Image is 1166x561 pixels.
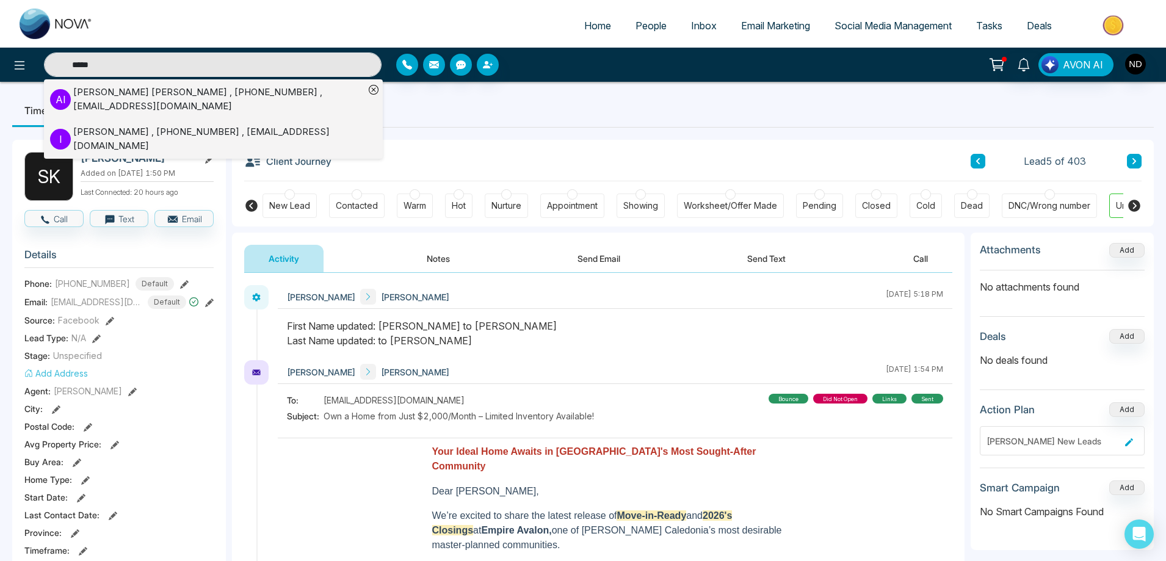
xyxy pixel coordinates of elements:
[24,210,84,227] button: Call
[1041,56,1059,73] img: Lead Flow
[324,410,594,422] span: Own a Home from Just $2,000/Month – Limited Inventory Available!
[691,20,717,32] span: Inbox
[136,277,174,291] span: Default
[81,184,214,198] p: Last Connected: 20 hours ago
[90,210,149,227] button: Text
[55,277,130,290] span: [PHONE_NUMBER]
[269,200,310,212] div: New Lead
[684,200,777,212] div: Worksheet/Offer Made
[73,85,364,113] div: [PERSON_NAME] [PERSON_NAME] , [PHONE_NUMBER] , [EMAIL_ADDRESS][DOMAIN_NAME]
[1027,20,1052,32] span: Deals
[1116,200,1165,212] div: Unspecified
[24,473,72,486] span: Home Type :
[980,330,1006,342] h3: Deals
[862,200,891,212] div: Closed
[244,152,331,170] h3: Client Journey
[244,245,324,272] button: Activity
[980,404,1035,416] h3: Action Plan
[961,200,983,212] div: Dead
[964,14,1015,37] a: Tasks
[50,89,71,110] p: A I
[324,394,465,407] span: [EMAIL_ADDRESS][DOMAIN_NAME]
[679,14,729,37] a: Inbox
[980,353,1145,367] p: No deals found
[12,94,75,127] li: Timeline
[336,200,378,212] div: Contacted
[287,410,324,422] span: Subject:
[24,455,63,468] span: Buy Area :
[1070,12,1159,39] img: Market-place.gif
[1109,402,1145,417] button: Add
[572,14,623,37] a: Home
[24,420,74,433] span: Postal Code :
[54,385,122,397] span: [PERSON_NAME]
[584,20,611,32] span: Home
[976,20,1002,32] span: Tasks
[20,9,93,39] img: Nova CRM Logo
[24,491,68,504] span: Start Date :
[381,291,449,303] span: [PERSON_NAME]
[1125,54,1146,74] img: User Avatar
[452,200,466,212] div: Hot
[813,394,867,404] div: did not open
[148,295,186,309] span: Default
[553,245,645,272] button: Send Email
[154,210,214,227] button: Email
[491,200,521,212] div: Nurture
[987,435,1120,447] div: [PERSON_NAME] New Leads
[835,20,952,32] span: Social Media Management
[24,438,101,451] span: Avg Property Price :
[1109,243,1145,258] button: Add
[886,289,943,305] div: [DATE] 5:18 PM
[980,482,1060,494] h3: Smart Campaign
[916,200,935,212] div: Cold
[24,331,68,344] span: Lead Type:
[404,200,426,212] div: Warm
[769,394,808,404] div: bounce
[636,20,667,32] span: People
[886,364,943,380] div: [DATE] 1:54 PM
[24,295,48,308] span: Email:
[24,385,51,397] span: Agent:
[980,504,1145,519] p: No Smart Campaigns Found
[1109,244,1145,255] span: Add
[24,402,43,415] span: City :
[1109,329,1145,344] button: Add
[381,366,449,378] span: [PERSON_NAME]
[729,14,822,37] a: Email Marketing
[24,277,52,290] span: Phone:
[1124,519,1154,549] div: Open Intercom Messenger
[889,245,952,272] button: Call
[71,331,86,344] span: N/A
[287,291,355,303] span: [PERSON_NAME]
[24,367,88,380] button: Add Address
[1063,57,1103,72] span: AVON AI
[73,125,364,153] div: [PERSON_NAME] , [PHONE_NUMBER] , [EMAIL_ADDRESS][DOMAIN_NAME]
[547,200,598,212] div: Appointment
[1038,53,1113,76] button: AVON AI
[1024,154,1086,168] span: Lead 5 of 403
[1109,480,1145,495] button: Add
[723,245,810,272] button: Send Text
[803,200,836,212] div: Pending
[58,314,100,327] span: Facebook
[53,349,102,362] span: Unspecified
[623,200,658,212] div: Showing
[24,248,214,267] h3: Details
[287,366,355,378] span: [PERSON_NAME]
[50,129,71,150] p: I
[911,394,943,404] div: sent
[24,526,62,539] span: Province :
[741,20,810,32] span: Email Marketing
[822,14,964,37] a: Social Media Management
[81,168,214,179] p: Added on [DATE] 1:50 PM
[24,314,55,327] span: Source:
[24,349,50,362] span: Stage:
[51,295,142,308] span: [EMAIL_ADDRESS][DOMAIN_NAME]
[980,244,1041,256] h3: Attachments
[24,509,100,521] span: Last Contact Date :
[402,245,474,272] button: Notes
[1015,14,1064,37] a: Deals
[24,544,70,557] span: Timeframe :
[287,394,324,407] span: To:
